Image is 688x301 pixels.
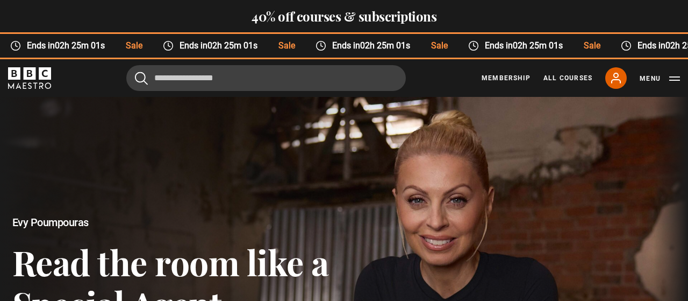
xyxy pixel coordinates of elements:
input: Search [126,65,406,91]
time: 02h 25m 01s [54,40,104,51]
time: 02h 25m 01s [207,40,257,51]
span: Sale [572,39,610,52]
time: 02h 25m 01s [360,40,410,51]
a: Membership [482,73,531,83]
span: Ends in [326,39,420,52]
span: Sale [267,39,304,52]
a: All Courses [543,73,592,83]
button: Submit the search query [135,71,148,85]
span: Sale [420,39,457,52]
span: Ends in [478,39,572,52]
span: Sale [114,39,152,52]
time: 02h 25m 01s [512,40,562,51]
h2: Evy Poumpouras [12,216,345,229]
span: Ends in [173,39,267,52]
button: Toggle navigation [640,73,680,84]
span: Ends in [20,39,114,52]
svg: BBC Maestro [8,67,51,89]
